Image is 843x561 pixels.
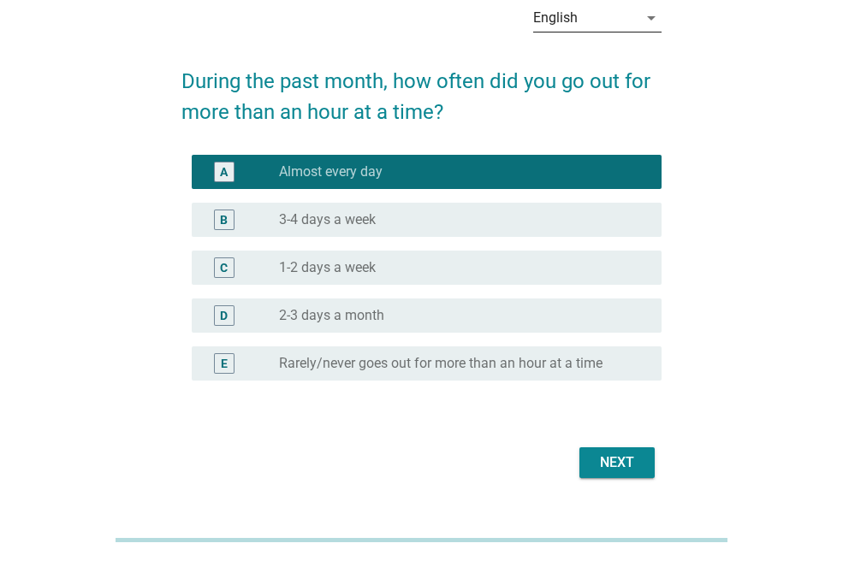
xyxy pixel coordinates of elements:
label: Rarely/never goes out for more than an hour at a time [279,355,603,372]
label: 1-2 days a week [279,259,376,276]
div: D [220,306,228,324]
label: 3-4 days a week [279,211,376,228]
button: Next [579,447,655,478]
h2: During the past month, how often did you go out for more than an hour at a time? [181,49,662,127]
div: A [220,162,228,180]
div: B [220,210,228,228]
label: 2-3 days a month [279,307,384,324]
div: English [533,10,578,26]
div: Next [593,452,641,473]
label: Almost every day [279,163,383,180]
i: arrow_drop_down [641,8,662,28]
div: E [221,354,228,372]
div: C [220,258,228,276]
